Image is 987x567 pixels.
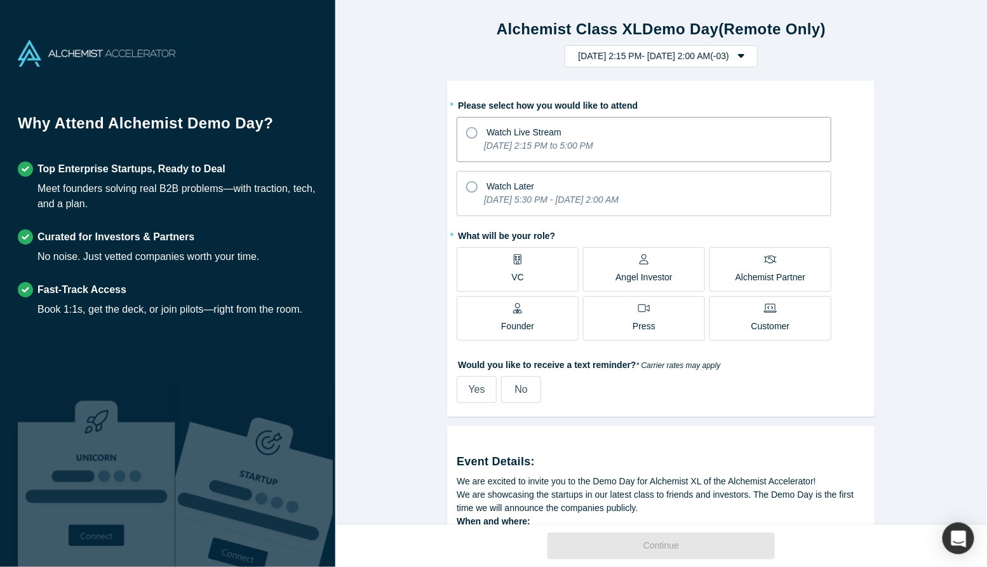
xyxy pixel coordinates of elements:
[735,271,805,284] p: Alchemist Partner
[457,455,535,468] strong: Event Details:
[37,302,302,317] div: Book 1:1s, get the deck, or join pilots—right from the room.
[37,163,225,174] strong: Top Enterprise Startups, Ready to Deal
[175,379,333,567] img: Prism AI
[457,354,866,372] label: Would you like to receive a text reminder?
[457,95,866,113] label: Please select how you would like to attend
[615,271,673,284] p: Angel Investor
[457,475,866,488] div: We are excited to invite you to the Demo Day for Alchemist XL of the Alchemist Accelerator!
[633,320,655,333] p: Press
[487,181,534,191] span: Watch Later
[18,112,318,144] h1: Why Attend Alchemist Demo Day?
[18,40,175,67] img: Alchemist Accelerator Logo
[487,127,561,137] span: Watch Live Stream
[484,195,619,205] i: [DATE] 5:30 PM - [DATE] 2:00 AM
[457,488,866,515] div: We are showcasing the startups in our latest class to friends and investors. The Demo Day is the ...
[565,45,758,67] button: [DATE] 2:15 PM- [DATE] 2:00 AM(-03)
[37,249,260,264] div: No noise. Just vetted companies worth your time.
[37,284,126,295] strong: Fast-Track Access
[457,516,530,526] strong: When and where:
[636,361,721,370] em: * Carrier rates may apply
[484,140,593,151] i: [DATE] 2:15 PM to 5:00 PM
[37,231,194,242] strong: Curated for Investors & Partners
[37,181,318,212] div: Meet founders solving real B2B problems—with traction, tech, and a plan.
[751,320,790,333] p: Customer
[514,384,527,395] span: No
[469,384,485,395] span: Yes
[511,271,523,284] p: VC
[501,320,534,333] p: Founder
[18,379,175,567] img: Robust Technologies
[547,533,775,559] button: Continue
[497,20,826,38] strong: Alchemist Class XL Demo Day (Remote Only)
[457,225,866,243] label: What will be your role?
